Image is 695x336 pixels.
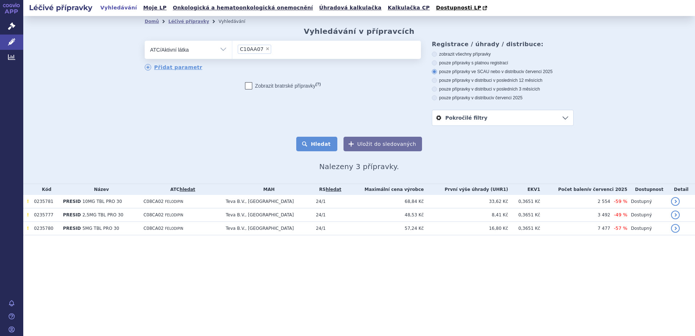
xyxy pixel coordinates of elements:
[424,208,508,222] td: 8,41 Kč
[345,184,424,195] th: Maximální cena výrobce
[59,184,140,195] th: Název
[540,208,610,222] td: 3 492
[540,195,610,208] td: 2 554
[436,5,481,11] span: Dostupnosti LP
[386,3,432,13] a: Kalkulačka CP
[316,212,326,217] span: 24/1
[141,3,169,13] a: Moje LP
[432,95,574,101] label: pouze přípravky v distribuci
[432,77,574,83] label: pouze přípravky v distribuci v posledních 12 měsících
[424,195,508,208] td: 33,62 Kč
[319,162,399,171] span: Nalezeny 3 přípravky.
[432,60,574,66] label: pouze přípravky s platnou registrací
[27,226,29,231] span: Tento přípravek má DNC/DoÚ.
[222,195,312,208] td: Teva B.V., [GEOGRAPHIC_DATA]
[168,19,209,24] a: Léčivé přípravky
[432,110,573,125] a: Pokročilé filtry
[432,69,574,75] label: pouze přípravky ve SCAU nebo v distribuci
[508,222,540,235] td: 0,3651 Kč
[145,64,202,71] a: Přidat parametr
[316,82,321,87] abbr: (?)
[63,226,81,231] span: PRESID
[140,184,222,195] th: ATC
[222,222,312,235] td: Teva B.V., [GEOGRAPHIC_DATA]
[165,227,183,231] span: FELODIPIN
[432,86,574,92] label: pouze přípravky v distribuci v posledních 3 měsících
[508,195,540,208] td: 0,3651 Kč
[627,195,667,208] td: Dostupný
[273,44,277,53] input: C10AA07
[424,222,508,235] td: 16,80 Kč
[326,187,341,192] a: hledat
[627,222,667,235] td: Dostupný
[627,184,667,195] th: Dostupnost
[145,19,159,24] a: Domů
[344,137,422,151] button: Uložit do sledovaných
[492,95,522,100] span: v červenci 2025
[614,199,627,204] span: -59 %
[30,195,59,208] td: 0235781
[83,199,122,204] span: 10MG TBL PRO 30
[83,212,124,217] span: 2,5MG TBL PRO 30
[265,47,270,51] span: ×
[540,184,627,195] th: Počet balení
[508,208,540,222] td: 0,3651 Kč
[627,208,667,222] td: Dostupný
[614,225,627,231] span: -57 %
[180,187,195,192] a: hledat
[144,212,164,217] span: C08CA02
[316,226,326,231] span: 24/1
[245,82,321,89] label: Zobrazit bratrské přípravky
[296,137,337,151] button: Hledat
[434,3,491,13] a: Dostupnosti LP
[317,3,384,13] a: Úhradová kalkulačka
[424,184,508,195] th: První výše úhrady (UHR1)
[30,222,59,235] td: 0235780
[222,208,312,222] td: Teva B.V., [GEOGRAPHIC_DATA]
[170,3,315,13] a: Onkologická a hematoonkologická onemocnění
[345,208,424,222] td: 48,53 Kč
[144,226,164,231] span: C08CA02
[312,184,345,195] th: RS
[588,187,627,192] span: v červenci 2025
[508,184,540,195] th: EKV1
[667,184,695,195] th: Detail
[540,222,610,235] td: 7 477
[63,212,81,217] span: PRESID
[240,47,264,52] span: ROSUVASTATIN
[144,199,164,204] span: C08CA02
[432,41,574,48] h3: Registrace / úhrady / distribuce:
[222,184,312,195] th: MAH
[165,213,183,217] span: FELODIPIN
[671,211,680,219] a: detail
[98,3,139,13] a: Vyhledávání
[63,199,81,204] span: PRESID
[30,208,59,222] td: 0235777
[614,212,627,217] span: -49 %
[671,224,680,233] a: detail
[27,212,29,217] span: Tento přípravek má DNC/DoÚ.
[522,69,553,74] span: v červenci 2025
[27,199,29,204] span: Tento přípravek má DNC/DoÚ.
[218,16,255,27] li: Vyhledávání
[23,3,98,13] h2: Léčivé přípravky
[671,197,680,206] a: detail
[304,27,415,36] h2: Vyhledávání v přípravcích
[432,51,574,57] label: zobrazit všechny přípravky
[345,222,424,235] td: 57,24 Kč
[345,195,424,208] td: 68,84 Kč
[316,199,326,204] span: 24/1
[165,200,183,204] span: FELODIPIN
[83,226,119,231] span: 5MG TBL PRO 30
[30,184,59,195] th: Kód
